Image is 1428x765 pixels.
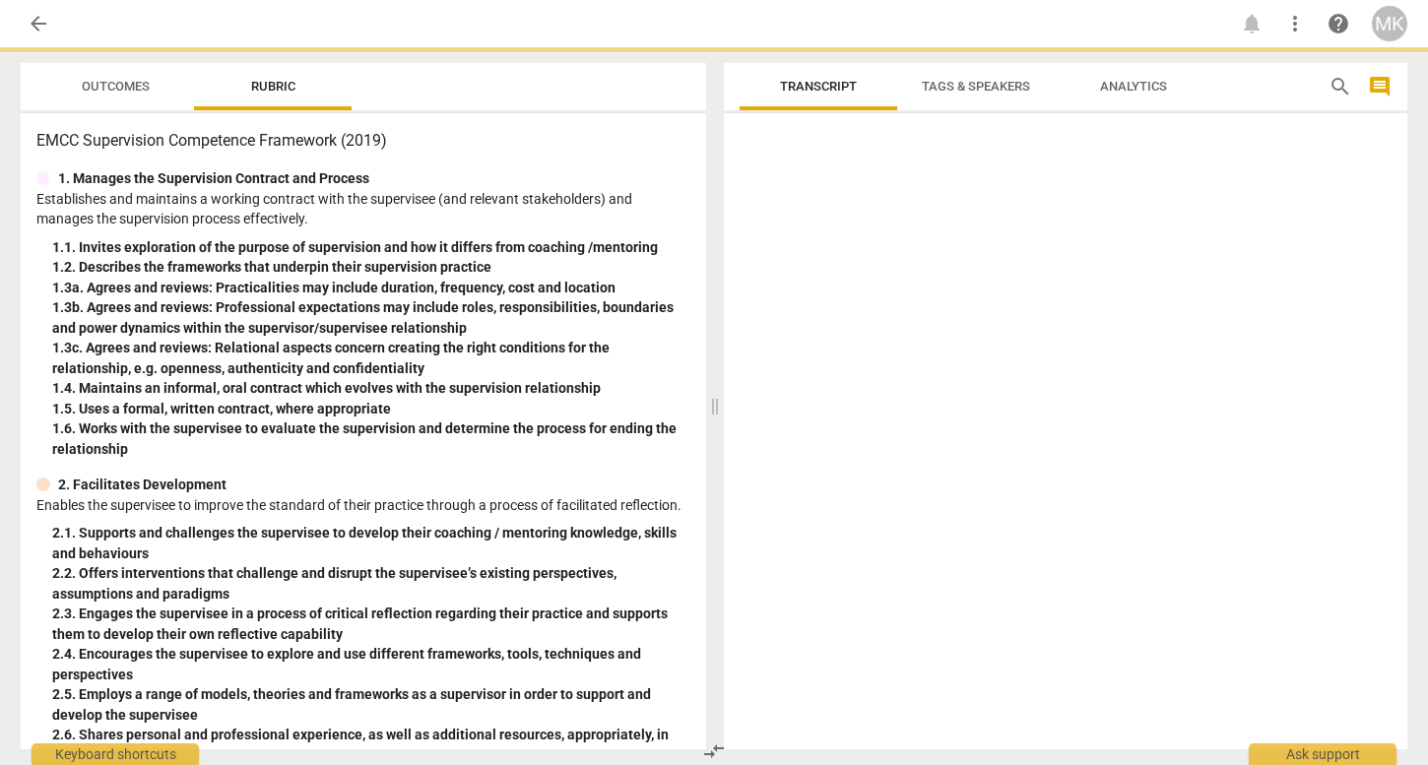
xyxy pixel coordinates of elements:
span: Transcript [780,79,857,94]
div: 2. 1. Supports and challenges the supervisee to develop their coaching / mentoring knowledge, ski... [52,523,690,563]
span: Rubric [251,79,295,94]
div: 1. 3b. Agrees and reviews: Professional expectations may include roles, responsibilities, boundar... [52,297,690,338]
button: MK [1372,6,1407,41]
div: 2. 2. Offers interventions that challenge and disrupt the supervisee’s existing perspectives, ass... [52,563,690,604]
div: 2. 5. Employs a range of models, theories and frameworks as a supervisor in order to support and ... [52,684,690,725]
p: Establishes and maintains a working contract with the supervisee (and relevant stakeholders) and ... [36,189,690,229]
div: Keyboard shortcuts [32,743,199,765]
div: 1. 6. Works with the supervisee to evaluate the supervision and determine the process for ending ... [52,418,690,459]
span: compare_arrows [702,739,726,763]
div: 1. 3a. Agrees and reviews: Practicalities may include duration, frequency, cost and location [52,278,690,298]
div: 1. 1. Invites exploration of the purpose of supervision and how it differs from coaching /mentoring [52,237,690,258]
div: 1. 4. Maintains an informal, oral contract which evolves with the supervision relationship [52,378,690,399]
div: 2. 4. Encourages the supervisee to explore and use different frameworks, tools, techniques and pe... [52,644,690,684]
button: Search [1325,71,1356,102]
span: help [1327,12,1350,35]
p: Enables the supervisee to improve the standard of their practice through a process of facilitated... [36,495,690,516]
span: arrow_back [27,12,50,35]
span: Analytics [1100,79,1167,94]
div: 2. 6. Shares personal and professional experience, as well as additional resources, appropriately... [52,725,690,765]
div: 1. 5. Uses a formal, written contract, where appropriate [52,399,690,419]
button: Show/Hide comments [1364,71,1396,102]
div: 1. 2. Describes the frameworks that underpin their supervision practice [52,257,690,278]
h3: EMCC Supervision Competence Framework (2019) [36,129,690,153]
span: Tags & Speakers [922,79,1030,94]
span: search [1329,75,1352,98]
span: Outcomes [82,79,150,94]
p: 2. Facilitates Development [58,475,227,495]
div: 1. 3c. Agrees and reviews: Relational aspects concern creating the right conditions for the relat... [52,338,690,378]
span: comment [1368,75,1392,98]
a: Help [1321,6,1356,41]
span: more_vert [1283,12,1307,35]
div: 2. 3. Engages the supervisee in a process of critical reflection regarding their practice and sup... [52,604,690,644]
div: Ask support [1249,743,1396,765]
p: 1. Manages the Supervision Contract and Process [58,168,369,189]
